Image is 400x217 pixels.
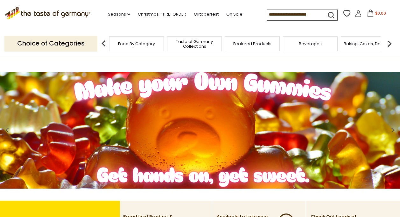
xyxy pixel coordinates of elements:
[118,41,155,46] a: Food By Category
[97,37,110,50] img: previous arrow
[108,11,130,18] a: Seasons
[194,11,219,18] a: Oktoberfest
[383,37,396,50] img: next arrow
[226,11,242,18] a: On Sale
[4,36,97,51] p: Choice of Categories
[344,41,393,46] a: Baking, Cakes, Desserts
[138,11,186,18] a: Christmas - PRE-ORDER
[169,39,220,49] a: Taste of Germany Collections
[233,41,271,46] a: Featured Products
[363,10,390,19] button: $0.00
[375,10,386,16] span: $0.00
[299,41,322,46] a: Beverages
